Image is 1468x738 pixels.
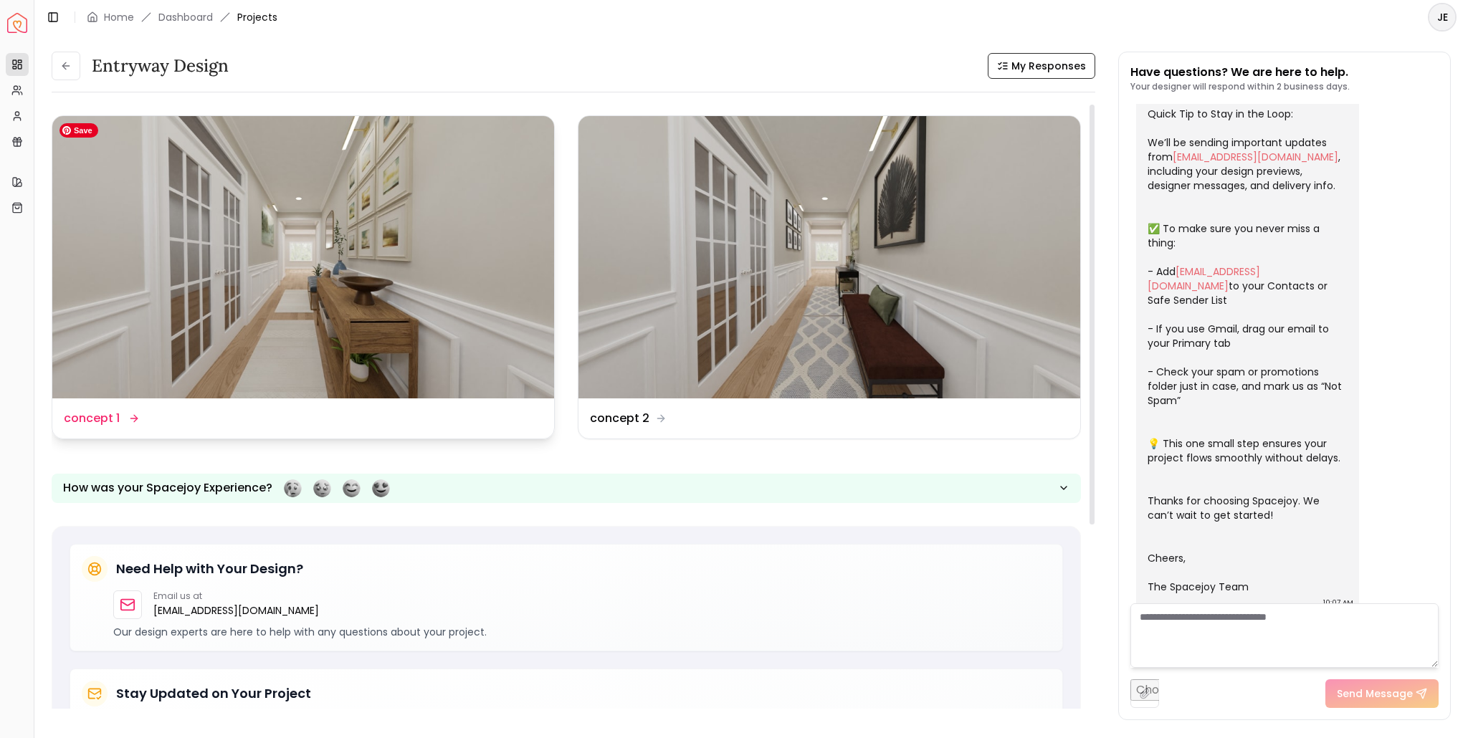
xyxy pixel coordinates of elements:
[1011,59,1086,73] span: My Responses
[7,13,27,33] img: Spacejoy Logo
[52,474,1081,503] button: How was your Spacejoy Experience?Feeling terribleFeeling badFeeling goodFeeling awesome
[1148,21,1345,594] div: Welcome aboard! 🎉 You’re all set — our team is excited to bring your dream space to life. Quick T...
[578,115,1081,439] a: concept 2concept 2
[63,479,272,497] p: How was your Spacejoy Experience?
[7,13,27,33] a: Spacejoy
[1323,595,1353,610] div: 10:07 AM
[590,410,649,427] dd: concept 2
[87,10,277,24] nav: breadcrumb
[64,410,120,427] dd: concept 1
[59,123,98,138] span: Save
[1130,64,1350,81] p: Have questions? We are here to help.
[113,625,1051,639] p: Our design experts are here to help with any questions about your project.
[52,116,554,398] img: concept 1
[1130,81,1350,92] p: Your designer will respond within 2 business days.
[153,602,319,619] a: [EMAIL_ADDRESS][DOMAIN_NAME]
[988,53,1095,79] button: My Responses
[1173,150,1338,164] a: [EMAIL_ADDRESS][DOMAIN_NAME]
[116,684,311,704] h5: Stay Updated on Your Project
[578,116,1080,398] img: concept 2
[158,10,213,24] a: Dashboard
[52,115,555,439] a: concept 1concept 1
[92,54,229,77] h3: entryway design
[237,10,277,24] span: Projects
[1428,3,1457,32] button: JE
[1429,4,1455,30] span: JE
[153,590,319,602] p: Email us at
[1148,264,1260,293] a: [EMAIL_ADDRESS][DOMAIN_NAME]
[116,559,303,579] h5: Need Help with Your Design?
[104,10,134,24] a: Home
